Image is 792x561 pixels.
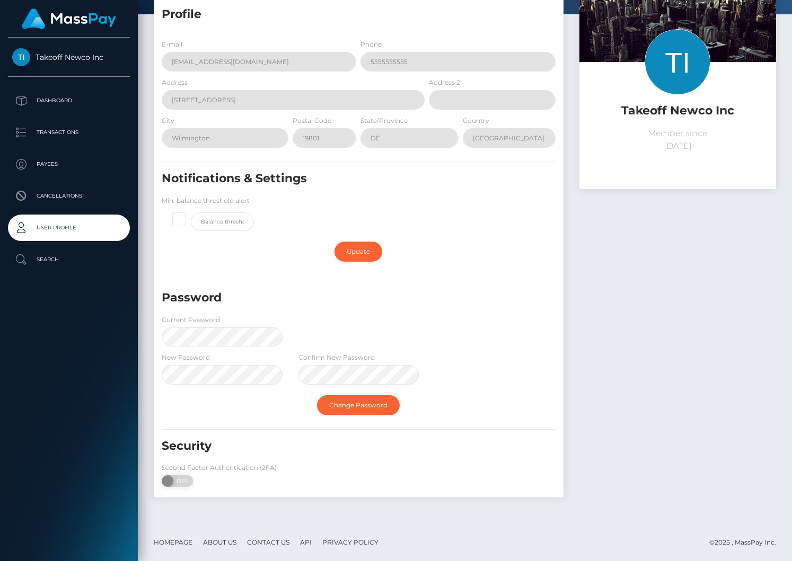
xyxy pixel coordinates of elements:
label: Current Password [162,315,220,325]
h5: Profile [162,6,556,23]
p: Member since [DATE] [587,127,768,153]
h5: Security [162,438,493,455]
p: User Profile [12,220,126,236]
a: Update [335,242,382,262]
a: Payees [8,151,130,177]
label: Min. balance threshold alert [162,196,250,206]
a: Transactions [8,119,130,146]
p: Cancellations [12,188,126,204]
a: Search [8,246,130,273]
p: Transactions [12,124,126,140]
label: New Password [162,353,210,362]
label: E-mail [162,40,182,49]
p: Search [12,252,126,268]
label: Address 2 [429,78,460,87]
a: Contact Us [243,534,294,550]
label: State/Province [360,116,408,126]
a: API [296,534,316,550]
label: Postal Code [293,116,331,126]
a: Change Password [317,395,400,415]
img: Takeoff Newco Inc [12,48,30,66]
p: Payees [12,156,126,172]
a: Privacy Policy [318,534,383,550]
span: Takeoff Newco Inc [8,52,130,62]
a: Homepage [149,534,197,550]
a: Dashboard [8,87,130,114]
label: Second Factor Authentication (2FA) [162,463,277,473]
div: © 2025 , MassPay Inc. [709,537,784,548]
img: MassPay Logo [22,8,116,29]
a: About Us [199,534,241,550]
h5: Takeoff Newco Inc [587,103,768,119]
h5: Notifications & Settings [162,171,493,187]
label: Address [162,78,188,87]
label: City [162,116,174,126]
label: Country [463,116,489,126]
a: Cancellations [8,183,130,209]
p: Dashboard [12,93,126,109]
label: Phone [360,40,382,49]
label: Confirm New Password [298,353,375,362]
span: OFF [168,475,194,487]
h5: Password [162,290,493,306]
a: User Profile [8,215,130,241]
